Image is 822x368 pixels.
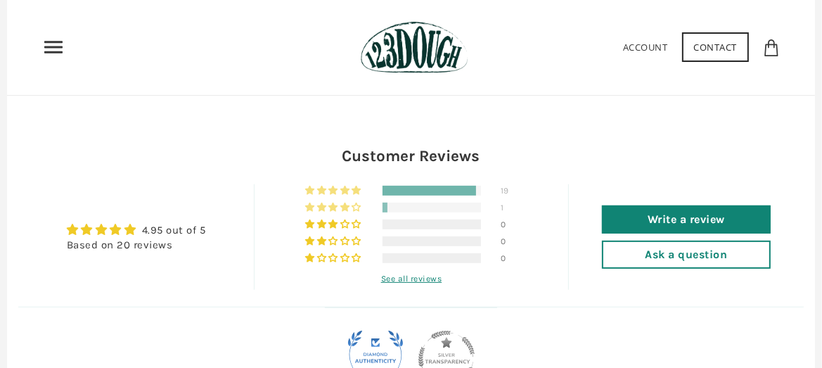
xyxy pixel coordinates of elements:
div: See all reviews [381,273,442,283]
h2: Customer Reviews [18,145,804,167]
a: Write a review [602,205,771,234]
nav: Primary [42,36,65,58]
img: 123Dough Bakery [361,21,468,74]
a: 4.95 out of 5 [142,224,206,236]
div: 95% (19) reviews with 5 star rating [305,186,364,196]
div: 5% (1) reviews with 4 star rating [305,203,364,212]
a: Account [623,41,668,53]
a: Contact [682,32,750,62]
div: 1 [501,203,518,212]
div: Based on 20 reviews [67,238,206,253]
div: Average rating is 4.95 stars [67,222,206,238]
a: Ask a question [602,241,771,269]
div: 19 [501,186,518,196]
